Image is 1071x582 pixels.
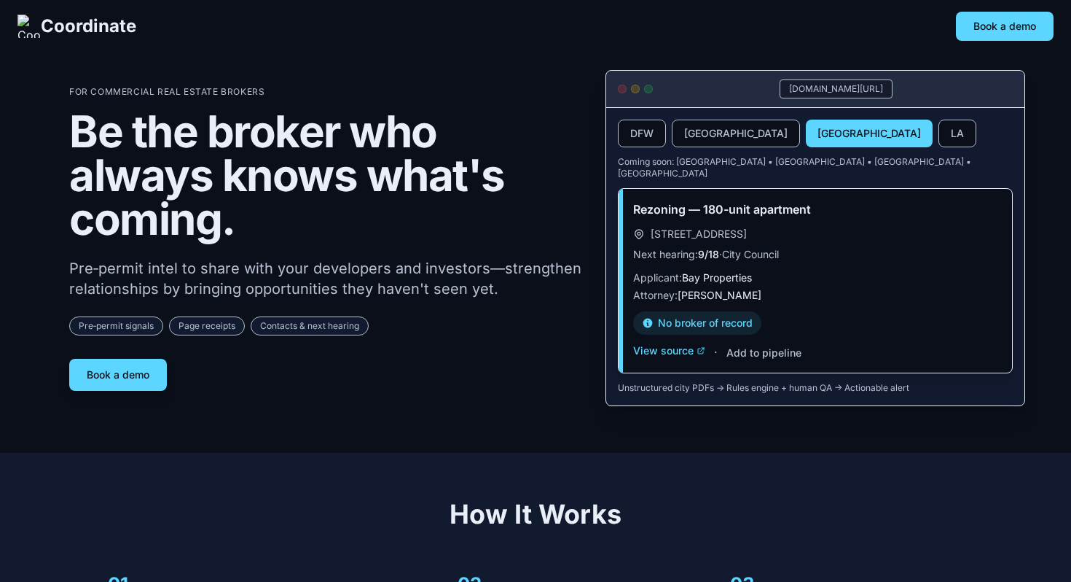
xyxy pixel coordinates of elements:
span: Contacts & next hearing [251,317,369,335]
span: 9/18 [698,248,719,260]
button: [GEOGRAPHIC_DATA] [672,120,800,147]
button: Book a demo [956,12,1054,41]
button: [GEOGRAPHIC_DATA] [806,120,933,147]
span: Page receipts [169,317,245,335]
p: Applicant: [633,271,997,285]
button: LA [938,120,976,147]
button: Add to pipeline [726,346,801,360]
a: Coordinate [17,15,136,38]
button: DFW [618,120,666,147]
span: Coordinate [41,15,136,38]
div: No broker of record [633,311,761,335]
span: [STREET_ADDRESS] [651,227,747,241]
div: [DOMAIN_NAME][URL] [780,79,892,98]
p: Attorney: [633,288,997,303]
button: View source [633,344,705,358]
h2: How It Works [69,500,1002,529]
p: For Commercial Real Estate Brokers [69,86,582,98]
span: Pre‑permit signals [69,317,163,335]
p: Next hearing: · City Council [633,247,997,262]
span: · [714,344,718,361]
button: Book a demo [69,359,167,391]
p: Pre‑permit intel to share with your developers and investors—strengthen relationships by bringing... [69,258,582,299]
p: Unstructured city PDFs → Rules engine + human QA → Actionable alert [618,382,1013,394]
img: Coordinate [17,15,41,38]
span: [PERSON_NAME] [678,289,761,301]
p: Coming soon: [GEOGRAPHIC_DATA] • [GEOGRAPHIC_DATA] • [GEOGRAPHIC_DATA] • [GEOGRAPHIC_DATA] [618,156,1013,179]
span: Bay Properties [682,271,752,284]
h1: Be the broker who always knows what's coming. [69,109,582,241]
h3: Rezoning — 180-unit apartment [633,201,997,218]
